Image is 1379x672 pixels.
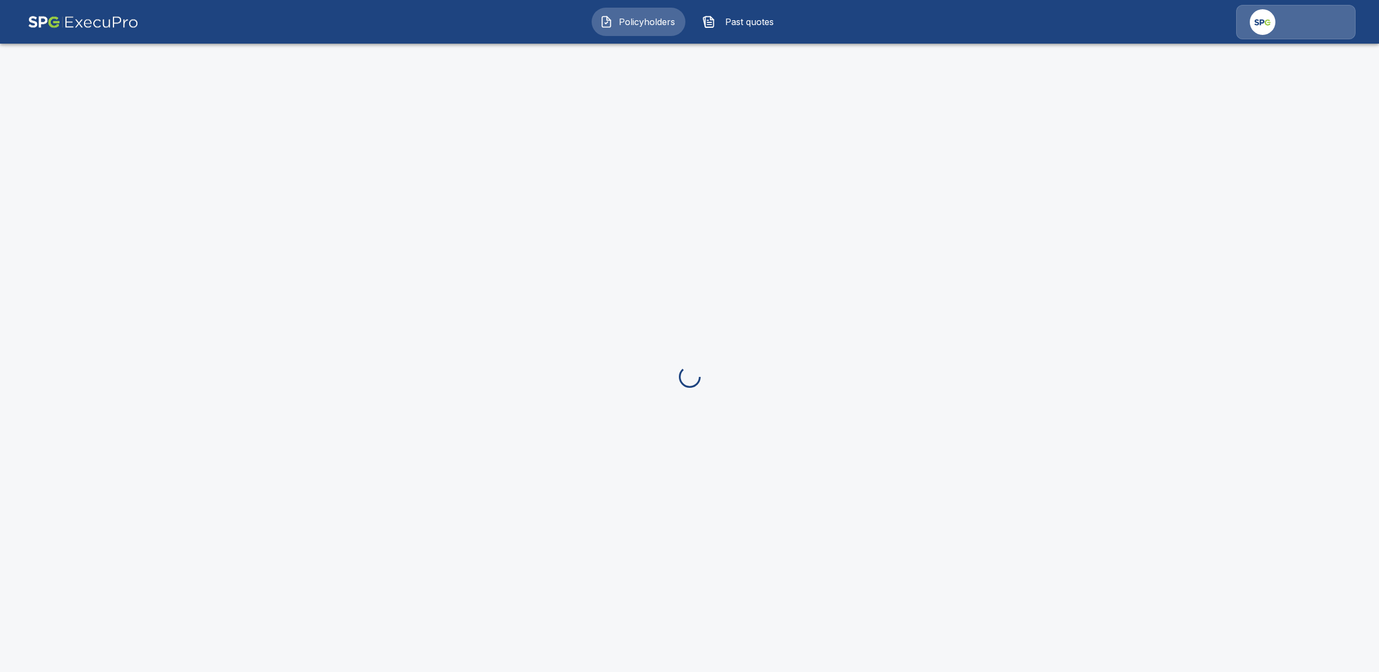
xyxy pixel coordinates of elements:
[617,15,677,28] span: Policyholders
[720,15,780,28] span: Past quotes
[600,15,613,28] img: Policyholders Icon
[28,5,138,39] img: AA Logo
[1236,5,1356,39] a: Agency Icon
[592,8,685,36] button: Policyholders IconPolicyholders
[702,15,715,28] img: Past quotes Icon
[694,8,788,36] button: Past quotes IconPast quotes
[1250,9,1275,35] img: Agency Icon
